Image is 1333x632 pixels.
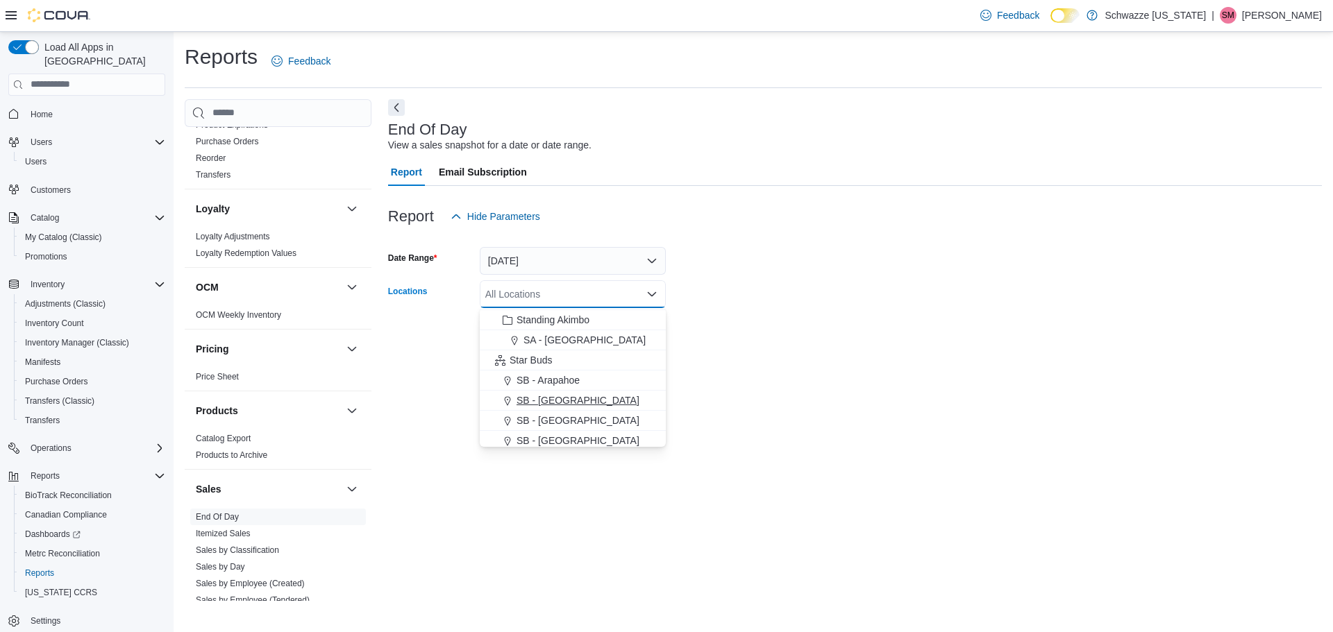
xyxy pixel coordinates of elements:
[25,440,165,456] span: Operations
[19,487,165,504] span: BioTrack Reconciliation
[25,529,81,540] span: Dashboards
[196,280,341,294] button: OCM
[388,99,405,116] button: Next
[439,158,527,186] span: Email Subscription
[39,40,165,68] span: Load All Apps in [GEOGRAPHIC_DATA]
[3,466,171,486] button: Reports
[388,208,434,225] h3: Report
[344,200,360,217] button: Loyalty
[1242,7,1322,24] p: [PERSON_NAME]
[1212,7,1214,24] p: |
[25,415,60,426] span: Transfers
[185,307,371,329] div: OCM
[19,373,165,390] span: Purchase Orders
[391,158,422,186] span: Report
[196,595,310,605] a: Sales by Employee (Tendered)
[19,229,165,246] span: My Catalog (Classic)
[196,545,279,556] span: Sales by Classification
[31,137,52,148] span: Users
[25,509,107,520] span: Canadian Compliance
[196,371,239,382] span: Price Sheet
[196,309,281,321] span: OCM Weekly Inventory
[19,248,73,265] a: Promotions
[19,296,165,312] span: Adjustments (Classic)
[196,511,239,522] span: End Of Day
[196,136,259,147] span: Purchase Orders
[185,368,371,391] div: Pricing
[25,440,77,456] button: Operations
[19,315,165,332] span: Inventory Count
[288,54,330,68] span: Feedback
[266,47,336,75] a: Feedback
[19,354,165,370] span: Manifests
[14,352,171,372] button: Manifests
[196,202,230,216] h3: Loyalty
[196,450,267,461] span: Products to Archive
[196,280,219,294] h3: OCM
[25,210,165,226] span: Catalog
[14,544,171,563] button: Metrc Reconciliation
[19,354,66,370] a: Manifests
[25,468,65,484] button: Reports
[975,1,1045,29] a: Feedback
[196,342,228,356] h3: Pricing
[19,506,165,523] span: Canadian Compliance
[19,393,100,409] a: Transfers (Classic)
[19,545,165,562] span: Metrc Reconciliation
[25,232,102,243] span: My Catalog (Classic)
[19,393,165,409] span: Transfers (Classic)
[196,153,226,163] a: Reorder
[25,490,112,501] span: BioTrack Reconciliation
[196,578,305,589] span: Sales by Employee (Created)
[14,524,171,544] a: Dashboards
[25,182,76,198] a: Customers
[14,152,171,171] button: Users
[196,137,259,146] a: Purchase Orders
[19,565,165,581] span: Reports
[196,342,341,356] button: Pricing
[196,170,230,180] a: Transfers
[19,153,52,170] a: Users
[185,43,258,71] h1: Reports
[196,404,238,418] h3: Products
[196,528,251,539] span: Itemized Sales
[3,438,171,458] button: Operations
[19,412,165,429] span: Transfers
[31,615,60,626] span: Settings
[25,106,58,123] a: Home
[14,391,171,411] button: Transfers (Classic)
[196,433,251,444] span: Catalog Export
[196,202,341,216] button: Loyalty
[14,505,171,524] button: Canadian Compliance
[31,279,65,290] span: Inventory
[14,563,171,583] button: Reports
[31,470,60,481] span: Reports
[28,8,90,22] img: Cova
[19,412,65,429] a: Transfers
[25,105,165,123] span: Home
[14,228,171,247] button: My Catalog (Classic)
[196,482,341,496] button: Sales
[196,310,281,320] a: OCM Weekly Inventory
[19,584,103,601] a: [US_STATE] CCRS
[388,286,428,297] label: Locations
[25,395,94,407] span: Transfers (Classic)
[1105,7,1206,24] p: Schwazze [US_STATE]
[25,276,70,293] button: Inventory
[1050,23,1051,24] span: Dark Mode
[3,104,171,124] button: Home
[467,210,540,223] span: Hide Parameters
[25,587,97,598] span: [US_STATE] CCRS
[196,232,270,241] a: Loyalty Adjustments
[196,231,270,242] span: Loyalty Adjustments
[196,545,279,555] a: Sales by Classification
[3,610,171,631] button: Settings
[185,430,371,469] div: Products
[19,296,111,312] a: Adjustments (Classic)
[25,548,100,559] span: Metrc Reconciliation
[480,247,666,275] button: [DATE]
[344,481,360,497] button: Sales
[19,526,165,543] span: Dashboards
[196,562,245,572] a: Sales by Day
[19,334,135,351] a: Inventory Manager (Classic)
